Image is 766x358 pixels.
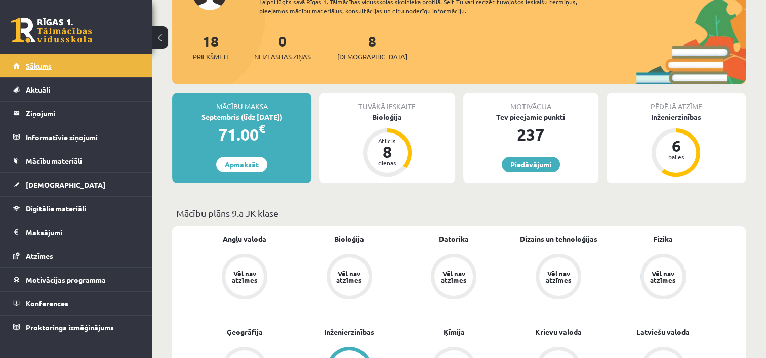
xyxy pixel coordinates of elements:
div: Vēl nav atzīmes [544,270,573,283]
span: Atzīmes [26,251,53,260]
div: Vēl nav atzīmes [230,270,259,283]
div: 71.00 [172,122,311,147]
a: Motivācijas programma [13,268,139,291]
a: Vēl nav atzīmes [192,254,297,301]
span: € [259,121,265,136]
a: Vēl nav atzīmes [506,254,611,301]
a: 8[DEMOGRAPHIC_DATA] [337,32,407,62]
a: 0Neizlasītās ziņas [254,32,311,62]
a: Informatīvie ziņojumi [13,125,139,149]
a: Aktuāli [13,78,139,101]
span: [DEMOGRAPHIC_DATA] [26,180,105,189]
a: Apmaksāt [216,157,267,172]
span: Konferences [26,299,68,308]
span: Proktoringa izmēģinājums [26,323,114,332]
a: [DEMOGRAPHIC_DATA] [13,173,139,196]
div: balles [661,154,691,160]
a: Piedāvājumi [502,157,560,172]
div: 6 [661,138,691,154]
a: Vēl nav atzīmes [297,254,402,301]
div: Atlicis [372,138,402,144]
a: Ziņojumi [13,102,139,125]
a: Dizains un tehnoloģijas [520,234,597,244]
span: Priekšmeti [193,52,228,62]
a: Krievu valoda [535,327,582,337]
div: Tev pieejamie punkti [463,112,598,122]
p: Mācību plāns 9.a JK klase [176,206,742,220]
div: Inženierzinības [607,112,746,122]
span: [DEMOGRAPHIC_DATA] [337,52,407,62]
span: Motivācijas programma [26,275,106,284]
a: Inženierzinības [324,327,374,337]
div: Vēl nav atzīmes [335,270,364,283]
a: Digitālie materiāli [13,197,139,220]
span: Sākums [26,61,52,70]
span: Digitālie materiāli [26,204,86,213]
div: dienas [372,160,402,166]
div: 237 [463,122,598,147]
div: Motivācija [463,93,598,112]
span: Aktuāli [26,85,50,94]
a: Bioloģija [334,234,364,244]
a: Bioloģija Atlicis 8 dienas [319,112,455,178]
a: Inženierzinības 6 balles [607,112,746,178]
a: Atzīmes [13,244,139,267]
a: Konferences [13,292,139,315]
div: 8 [372,144,402,160]
div: Vēl nav atzīmes [439,270,468,283]
a: Rīgas 1. Tālmācības vidusskola [11,18,92,43]
a: Sākums [13,54,139,77]
a: Latviešu valoda [636,327,690,337]
legend: Informatīvie ziņojumi [26,125,139,149]
div: Mācību maksa [172,93,311,112]
a: Maksājumi [13,220,139,244]
a: Angļu valoda [223,234,266,244]
a: Vēl nav atzīmes [611,254,715,301]
a: Datorika [439,234,469,244]
a: Ģeogrāfija [227,327,263,337]
div: Bioloģija [319,112,455,122]
div: Septembris (līdz [DATE]) [172,112,311,122]
a: Vēl nav atzīmes [401,254,506,301]
div: Vēl nav atzīmes [649,270,677,283]
a: Ķīmija [443,327,464,337]
a: Mācību materiāli [13,149,139,172]
div: Pēdējā atzīme [607,93,746,112]
a: 18Priekšmeti [193,32,228,62]
a: Fizika [653,234,673,244]
div: Tuvākā ieskaite [319,93,455,112]
span: Neizlasītās ziņas [254,52,311,62]
span: Mācību materiāli [26,156,82,165]
legend: Maksājumi [26,220,139,244]
a: Proktoringa izmēģinājums [13,316,139,339]
legend: Ziņojumi [26,102,139,125]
